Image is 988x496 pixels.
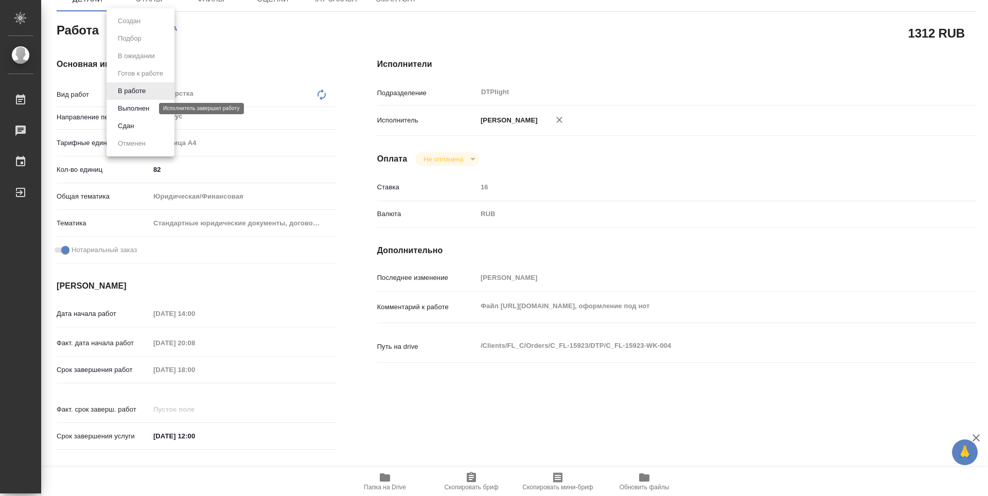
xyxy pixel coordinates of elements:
button: Подбор [115,33,145,44]
button: Отменен [115,138,149,149]
button: В ожидании [115,50,158,62]
button: Сдан [115,120,137,132]
button: Выполнен [115,103,152,114]
button: Создан [115,15,144,27]
button: В работе [115,85,149,97]
button: Готов к работе [115,68,166,79]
